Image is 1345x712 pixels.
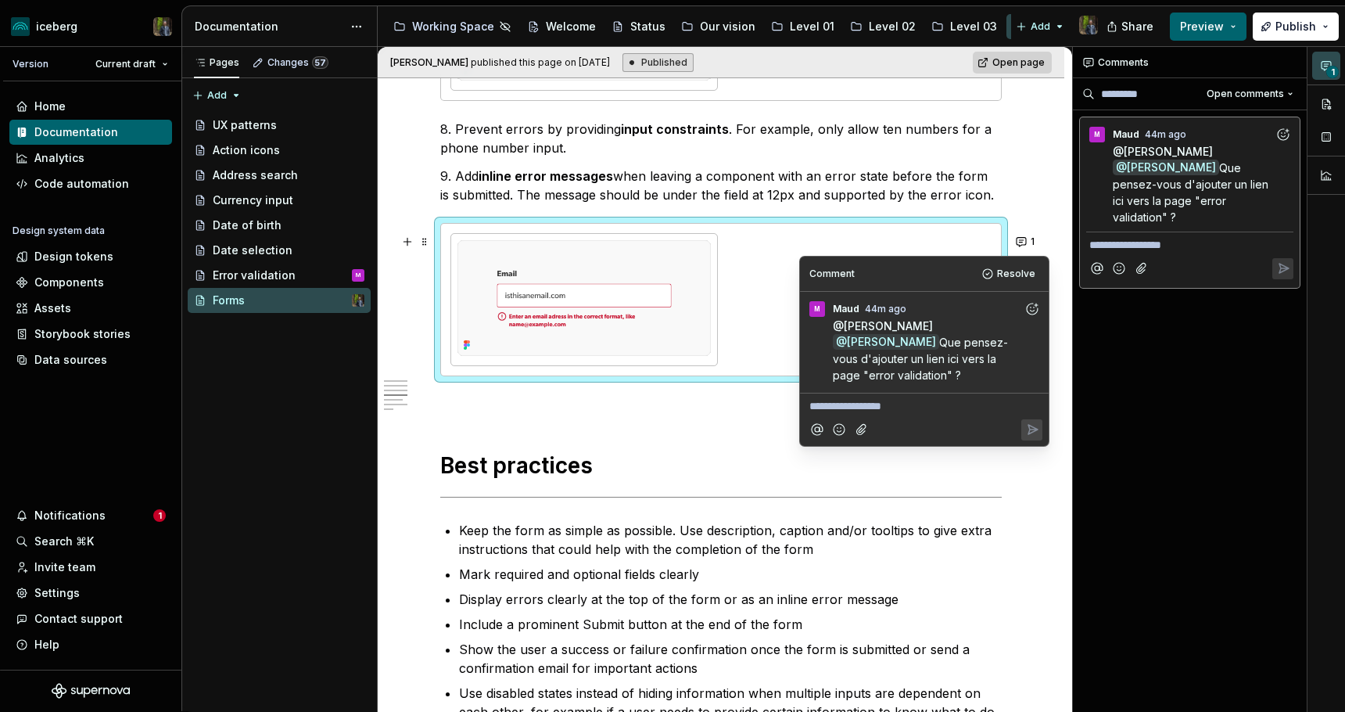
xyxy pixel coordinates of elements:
div: Composer editor [806,394,1042,415]
span: Que pensez-vous d'ajouter un lien ici vers la page "error validation" ? [1113,161,1271,224]
div: Welcome [546,19,596,34]
div: Documentation [34,124,118,140]
p: Display errors clearly at the top of the form or as an inline error message [459,590,1002,609]
a: Error validationM [188,263,371,288]
svg: Supernova Logo [52,683,130,699]
span: Open page [992,56,1045,69]
button: Open comments [1200,83,1300,105]
a: Address search [188,163,371,188]
div: Level 01 [790,19,834,34]
a: Home [9,94,172,119]
a: Data sources [9,347,172,372]
div: Home [34,99,66,114]
div: Components [34,275,104,290]
p: Keep the form as simple as possible. Use description, caption and/or tooltips to give extra instr... [459,521,1002,559]
div: Design tokens [34,249,113,264]
div: Design system data [13,225,105,237]
div: Error validation [213,268,296,283]
div: Code automation [34,176,129,192]
p: Mark required and optional fields clearly [459,565,1002,584]
div: M [356,268,360,283]
button: Add emoji [1109,258,1130,279]
span: [PERSON_NAME] [847,336,936,349]
button: Add [188,85,246,106]
div: Published [622,53,694,72]
a: Analytics [9,146,172,171]
p: 9. Add when leaving a component with an error state before the form is submitted. The message sho... [440,167,1002,204]
button: Attach files [1132,258,1153,279]
div: Level 03 [950,19,997,34]
div: Page tree [387,11,1008,42]
button: Resolve [977,263,1042,285]
div: Changes [267,56,328,69]
a: Level 03 [925,14,1003,39]
span: Resolve [997,268,1035,280]
a: Settings [9,581,172,606]
div: M [1094,128,1100,141]
button: Search ⌘K [9,529,172,554]
a: Date of birth [188,213,371,238]
span: Open comments [1207,88,1284,100]
div: Address search [213,167,298,183]
div: Working Space [412,19,494,34]
img: Simon Désilets [1079,16,1098,34]
p: 8. Prevent errors by providing . For example, only allow ten numbers for a phone number input. [440,120,1002,157]
div: Settings [34,585,80,601]
button: Mention someone [1086,258,1107,279]
a: Components [9,270,172,295]
button: Add reaction [1021,298,1042,319]
div: UX patterns [213,117,277,133]
div: Search ⌘K [34,534,94,549]
a: Open page [973,52,1052,74]
a: Design tokens [9,244,172,269]
span: @ [833,334,939,350]
a: Status [605,14,672,39]
span: Current draft [95,58,156,70]
a: Action icons [188,138,371,163]
div: Level 02 [869,19,916,34]
a: Currency input [188,188,371,213]
span: [PERSON_NAME] [390,56,468,68]
span: Maud [833,303,859,315]
h1: Best practices [440,451,1002,480]
div: Notifications [34,508,106,523]
div: Our vision [700,19,755,34]
div: iceberg [36,19,77,34]
button: Add emoji [829,419,850,441]
span: Add [207,89,227,102]
div: Comment [809,268,855,280]
button: Contact support [9,606,172,631]
span: Add [1031,20,1050,33]
div: Composer editor [1086,232,1293,254]
a: Welcome [521,14,602,39]
div: Analytics [34,150,84,166]
div: Action icons [213,142,280,158]
div: Contact support [34,611,123,627]
p: Show the user a success or failure confirmation once the form is submitted or send a confirmation... [459,640,1002,678]
div: Currency input [213,192,293,208]
span: 57 [312,56,328,69]
span: Preview [1180,19,1224,34]
button: Attach files [852,419,873,441]
span: 1 [1031,236,1035,248]
span: Share [1121,19,1153,34]
a: Working Space [387,14,518,39]
span: Maud [1113,128,1139,141]
span: @ [1113,145,1213,158]
img: Simon Désilets [153,17,172,36]
div: Pages [194,56,239,69]
button: Reply [1021,419,1042,441]
div: Assets [34,300,71,316]
img: Simon Désilets [352,294,364,307]
button: Mention someone [806,419,827,441]
div: Date selection [213,243,292,258]
button: Add reaction [1272,124,1293,145]
button: Reply [1272,258,1293,279]
span: Que pensez-vous d'ajouter un lien ici vers la page "error validation" ? [833,336,1008,382]
div: Version [13,58,48,70]
a: FormsSimon Désilets [188,288,371,313]
strong: inline error messages [479,168,613,184]
button: icebergSimon Désilets [3,9,178,43]
span: published this page on [DATE] [390,56,610,69]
